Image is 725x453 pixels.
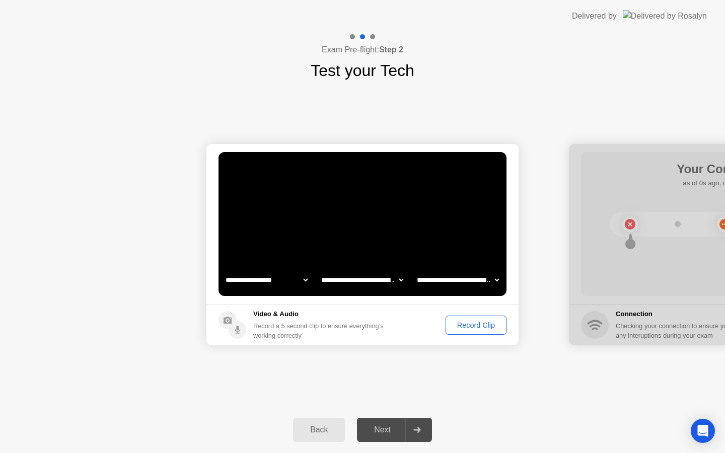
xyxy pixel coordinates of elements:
[360,425,405,434] div: Next
[296,425,342,434] div: Back
[319,270,405,290] select: Available speakers
[449,321,503,329] div: Record Clip
[379,45,403,54] b: Step 2
[253,309,388,319] h5: Video & Audio
[623,10,707,22] img: Delivered by Rosalyn
[691,419,715,443] div: Open Intercom Messenger
[357,418,432,442] button: Next
[322,44,403,56] h4: Exam Pre-flight:
[224,270,310,290] select: Available cameras
[311,58,414,83] h1: Test your Tech
[572,10,617,22] div: Delivered by
[415,270,501,290] select: Available microphones
[253,321,388,340] div: Record a 5 second clip to ensure everything’s working correctly
[446,316,506,335] button: Record Clip
[293,418,345,442] button: Back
